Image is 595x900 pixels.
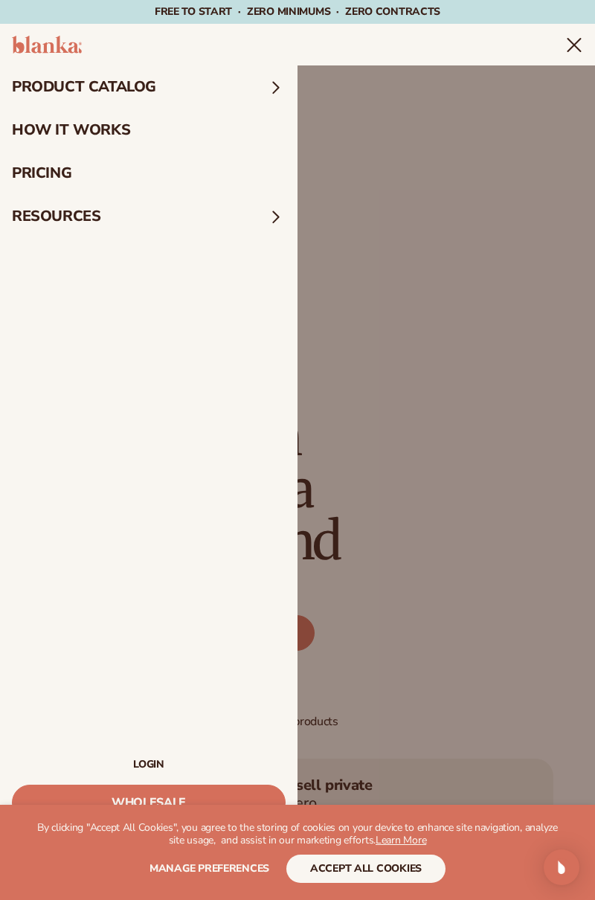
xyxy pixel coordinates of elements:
[544,849,579,885] div: Open Intercom Messenger
[565,36,583,54] summary: Menu
[149,861,269,875] span: Manage preferences
[12,36,82,54] img: logo
[12,759,286,770] a: LOGIN
[12,785,286,820] a: Wholesale
[376,833,426,847] a: Learn More
[30,822,565,847] p: By clicking "Accept All Cookies", you agree to the storing of cookies on your device to enhance s...
[149,855,269,883] button: Manage preferences
[155,4,440,19] span: Free to start · ZERO minimums · ZERO contracts
[286,855,446,883] button: accept all cookies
